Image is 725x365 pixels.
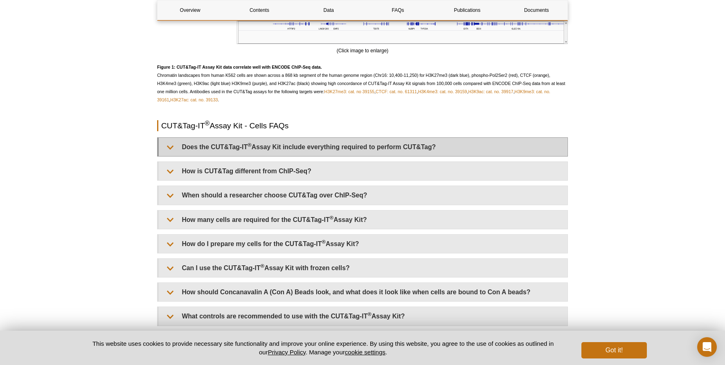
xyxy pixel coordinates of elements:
a: H3K4me3: cat. no. 39159 [418,89,467,94]
summary: How is CUT&Tag different from ChIP-Seq? [159,162,567,180]
a: Privacy Policy [268,349,306,356]
span: Chromatin landscapes from human K562 cells are shown across a 868 kb segment of the human genome ... [157,65,565,102]
summary: What controls are recommended to use with the CUT&Tag-IT®Assay Kit? [159,307,567,325]
sup: ® [367,311,372,317]
a: Data [296,0,361,20]
a: Contents [227,0,292,20]
a: Publications [435,0,500,20]
sup: ® [248,142,252,148]
summary: Can I use the CUT&Tag-IT®Assay Kit with frozen cells? [159,259,567,277]
a: H3K27me3: cat. no 39155 [324,89,375,94]
sup: ® [261,263,265,269]
a: H3K9me3: cat. no. 39161 [157,89,550,102]
summary: How should Concanavalin A (Con A) Beads look, and what does it look like when cells are bound to ... [159,283,567,301]
a: Documents [504,0,569,20]
button: Got it! [581,342,647,358]
a: H3K9ac: cat. no. 39917 [468,89,513,94]
summary: Does the CUT&Tag-IT®Assay Kit include everything required to perform CUT&Tag? [159,138,567,156]
sup: ® [205,120,210,127]
p: This website uses cookies to provide necessary site functionality and improve your online experie... [78,339,568,356]
sup: ® [322,239,326,245]
div: Open Intercom Messenger [697,337,717,357]
summary: How many cells are required for the CUT&Tag-IT®Assay Kit? [159,210,567,229]
button: cookie settings [345,349,385,356]
a: CTCF: cat. no. 61311 [376,89,417,94]
summary: How do I prepare my cells for the CUT&Tag-IT®Assay Kit? [159,235,567,253]
a: FAQs [365,0,430,20]
a: H3K27ac: cat. no. 39133 [170,97,218,102]
strong: Figure 1: CUT&Tag-IT Assay Kit data correlate well with ENCODE ChIP-Seq data. [157,65,322,69]
a: Overview [158,0,223,20]
summary: When should a researcher choose CUT&Tag over ChIP-Seq? [159,186,567,204]
sup: ® [330,214,334,220]
h2: CUT&Tag-IT Assay Kit - Cells FAQs [157,120,568,131]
